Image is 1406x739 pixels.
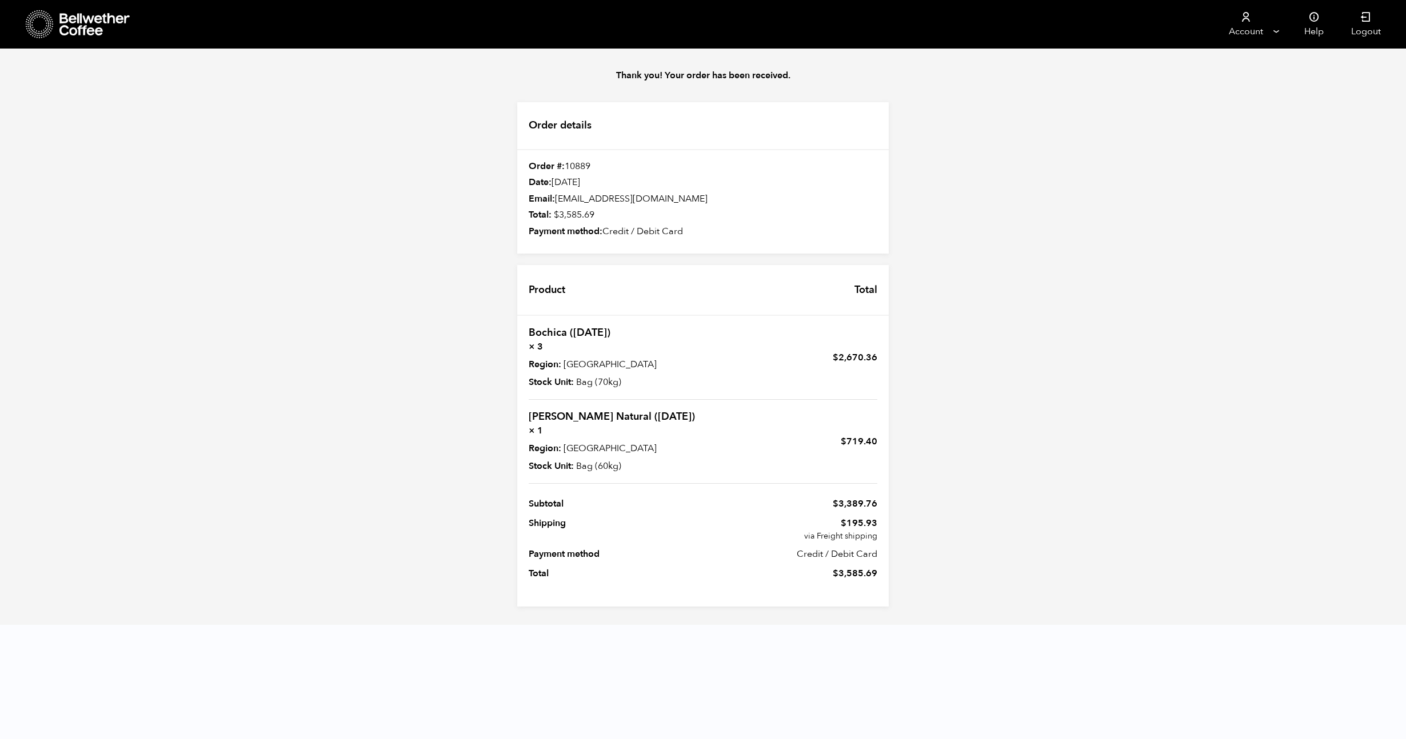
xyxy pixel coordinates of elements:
[833,567,877,580] span: 3,585.69
[703,516,877,530] span: 195.93
[517,102,889,150] h2: Order details
[833,497,838,510] span: $
[517,265,577,315] th: Product
[843,265,889,315] th: Total
[529,225,602,238] strong: Payment method:
[517,176,889,189] div: [DATE]
[703,544,877,564] td: Credit / Debit Card
[529,160,565,172] strong: Order #:
[833,351,838,364] span: $
[703,531,877,542] small: via Freight shipping
[841,435,877,448] bdi: 719.40
[517,226,889,238] div: Credit / Debit Card
[529,340,696,354] strong: × 3
[529,375,574,389] strong: Stock Unit:
[529,494,703,513] th: Subtotal
[833,567,838,580] span: $
[529,441,696,455] p: [GEOGRAPHIC_DATA]
[529,459,574,473] strong: Stock Unit:
[506,69,900,82] p: Thank you! Your order has been received.
[529,326,610,340] a: Bochica ([DATE])
[529,192,555,205] strong: Email:
[833,497,877,510] span: 3,389.76
[529,208,552,221] strong: Total:
[554,208,559,221] span: $
[529,409,695,424] a: [PERSON_NAME] Natural ([DATE])
[529,358,561,371] strong: Region:
[529,375,696,389] p: Bag (70kg)
[517,193,889,206] div: [EMAIL_ADDRESS][DOMAIN_NAME]
[554,208,594,221] bdi: 3,585.69
[529,513,703,545] th: Shipping
[529,176,552,188] strong: Date:
[529,358,696,371] p: [GEOGRAPHIC_DATA]
[841,435,846,448] span: $
[517,160,889,173] div: 10889
[529,441,561,455] strong: Region:
[529,459,696,473] p: Bag (60kg)
[833,351,877,364] bdi: 2,670.36
[529,564,703,595] th: Total
[529,544,703,564] th: Payment method
[529,424,696,437] strong: × 1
